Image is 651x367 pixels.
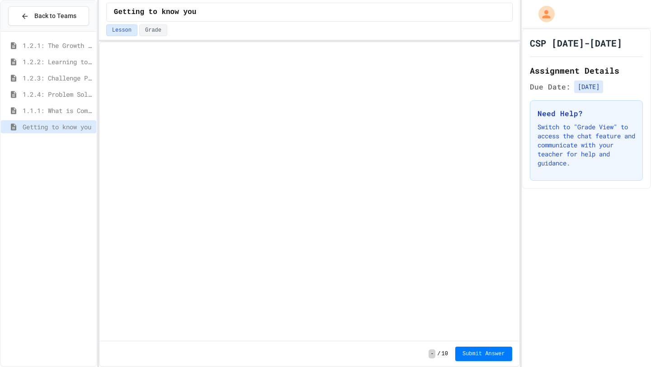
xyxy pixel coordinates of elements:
span: / [437,350,440,358]
span: [DATE] [574,80,603,93]
h2: Assignment Details [530,64,643,77]
span: Getting to know you [23,122,93,132]
button: Grade [139,24,167,36]
iframe: Snap! Programming Environment [99,42,519,341]
span: 1.2.3: Challenge Problem - The Bridge [23,73,93,83]
span: 1.2.2: Learning to Solve Hard Problems [23,57,93,66]
span: 1.2.1: The Growth Mindset [23,41,93,50]
span: 1.1.1: What is Computer Science? [23,106,93,115]
p: Switch to "Grade View" to access the chat feature and communicate with your teacher for help and ... [538,122,635,168]
span: Due Date: [530,81,571,92]
span: Back to Teams [34,11,76,21]
span: 10 [442,350,448,358]
div: My Account [529,4,557,24]
span: Submit Answer [462,350,505,358]
h1: CSP [DATE]-[DATE] [530,37,622,49]
button: Submit Answer [455,347,512,361]
h3: Need Help? [538,108,635,119]
button: Back to Teams [8,6,89,26]
iframe: chat widget [576,292,642,330]
iframe: chat widget [613,331,642,358]
span: 1.2.4: Problem Solving Practice [23,89,93,99]
span: Getting to know you [114,7,196,18]
span: - [429,349,435,358]
button: Lesson [106,24,137,36]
